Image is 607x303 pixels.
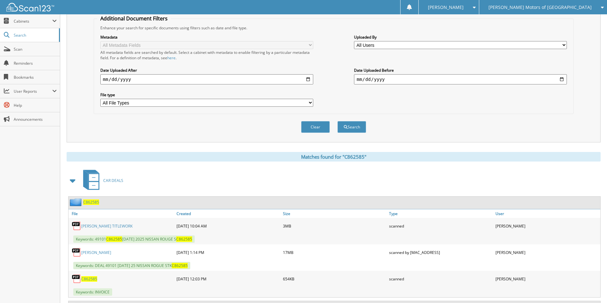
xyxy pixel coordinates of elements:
[83,199,99,205] a: C862585
[72,274,81,284] img: PDF.png
[175,220,281,232] div: [DATE] 10:04 AM
[428,5,464,9] span: [PERSON_NAME]
[14,75,57,80] span: Bookmarks
[106,236,122,242] span: C862585
[575,272,607,303] iframe: Chat Widget
[172,263,188,268] span: C862585
[167,55,176,61] a: here
[387,272,494,285] div: scanned
[81,223,133,229] a: [PERSON_NAME] TITLEWORK
[494,246,600,259] div: [PERSON_NAME]
[100,74,313,84] input: start
[14,32,56,38] span: Search
[72,248,81,257] img: PDF.png
[281,220,388,232] div: 3MB
[387,220,494,232] div: scanned
[175,272,281,285] div: [DATE] 12:03 PM
[281,272,388,285] div: 654KB
[387,209,494,218] a: Type
[97,25,570,31] div: Enhance your search for specific documents using filters such as date and file type.
[281,209,388,218] a: Size
[81,276,97,282] a: C862585
[100,68,313,73] label: Date Uploaded After
[175,246,281,259] div: [DATE] 1:14 PM
[103,178,123,183] span: CAR DEALS
[176,236,192,242] span: C862585
[354,68,567,73] label: Date Uploaded Before
[354,34,567,40] label: Uploaded By
[494,272,600,285] div: [PERSON_NAME]
[387,246,494,259] div: scanned by [MAC_ADDRESS]
[67,152,601,162] div: Matches found for "C862585"
[14,18,52,24] span: Cabinets
[73,262,190,269] span: Keywords: DEAL 49101 [DATE] 25 NISSAN ROGUE STK
[14,47,57,52] span: Scan
[354,74,567,84] input: end
[301,121,330,133] button: Clear
[14,117,57,122] span: Announcements
[79,168,123,193] a: CAR DEALS
[14,103,57,108] span: Help
[73,235,195,243] span: Keywords: 49101 [DATE] 2025 NISSAN ROUGE S
[81,250,111,255] a: [PERSON_NAME]
[72,221,81,231] img: PDF.png
[6,3,54,11] img: scan123-logo-white.svg
[73,288,112,296] span: Keywords: INVOICE
[100,92,313,97] label: File type
[100,34,313,40] label: Metadata
[175,209,281,218] a: Created
[281,246,388,259] div: 17MB
[494,220,600,232] div: [PERSON_NAME]
[100,50,313,61] div: All metadata fields are searched by default. Select a cabinet with metadata to enable filtering b...
[488,5,592,9] span: [PERSON_NAME] Motors of [GEOGRAPHIC_DATA]
[70,198,83,206] img: folder2.png
[69,209,175,218] a: File
[337,121,366,133] button: Search
[97,15,171,22] legend: Additional Document Filters
[494,209,600,218] a: User
[14,89,52,94] span: User Reports
[14,61,57,66] span: Reminders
